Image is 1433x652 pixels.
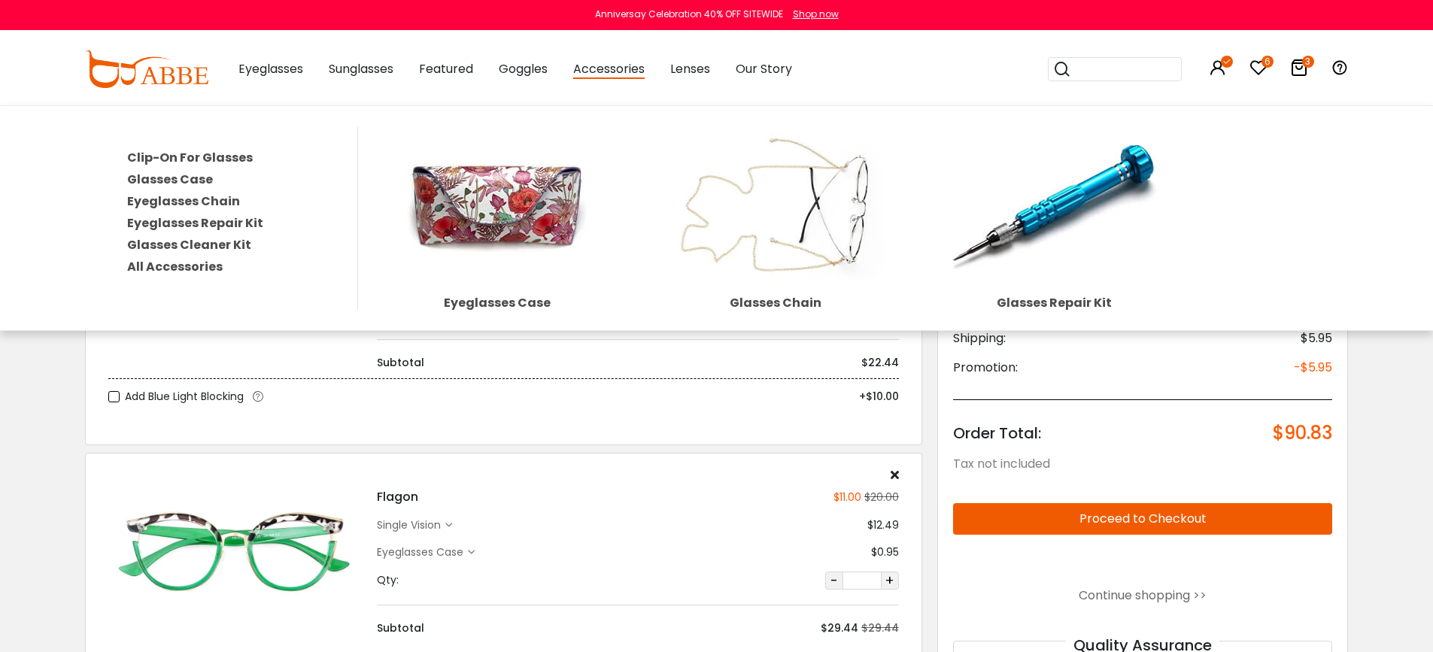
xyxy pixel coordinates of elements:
[377,488,418,506] h4: Flagon
[1273,423,1332,444] span: $90.83
[881,572,899,590] button: +
[1261,56,1274,68] i: 6
[1290,62,1308,79] a: 3
[499,60,548,77] span: Goggles
[366,127,629,285] img: Eyeglasses Case
[595,8,783,21] div: Anniversay Celebration 40% OFF SITEWIDE
[953,359,1018,377] span: Promotion:
[922,127,1186,285] img: Glasses Repair Kit
[867,517,899,533] div: $12.49
[953,329,1006,347] span: Shipping:
[1079,587,1207,604] a: Continue shopping >>
[736,60,792,77] span: Our Story
[644,297,907,309] div: Glasses Chain
[127,236,251,253] a: Glasses Cleaner Kit
[833,490,861,505] div: $11.00
[953,423,1041,444] span: Order Total:
[871,544,899,560] div: $0.95
[785,8,839,20] a: Shop now
[377,544,468,560] div: Eyeglasses Case
[125,387,244,406] span: Add Blue Light Blocking
[127,193,240,210] a: Eyeglasses Chain
[859,389,899,404] span: +$10.00
[127,149,253,166] a: Clip-On For Glasses
[1302,56,1314,68] i: 3
[861,355,899,371] div: $22.44
[127,171,213,188] a: Glasses Case
[329,60,393,77] span: Sunglasses
[825,572,843,590] button: -
[793,8,839,21] div: Shop now
[922,297,1186,309] div: Glasses Repair Kit
[238,60,303,77] span: Eyeglasses
[127,214,263,232] a: Eyeglasses Repair Kit
[670,60,710,77] span: Lenses
[377,355,424,371] div: Subtotal
[573,60,645,79] span: Accessories
[377,572,399,588] div: Qty:
[85,50,208,88] img: abbeglasses.com
[377,620,424,636] div: Subtotal
[861,620,899,636] div: $29.44
[1294,359,1332,377] span: -$5.95
[419,60,473,77] span: Featured
[366,297,629,309] div: Eyeglasses Case
[953,503,1333,535] button: Proceed to Checkout
[1301,329,1332,347] span: $5.95
[821,620,858,636] div: $29.44
[1249,62,1268,79] a: 6
[861,490,899,505] div: $20.00
[644,127,907,285] img: Glasses Chain
[922,196,1186,309] a: Glasses Repair Kit
[108,489,362,616] img: Flagon
[366,196,629,309] a: Eyeglasses Case
[377,517,445,533] div: single vision
[127,258,223,275] a: All Accessories
[953,455,1333,473] div: Tax not included
[644,196,907,309] a: Glasses Chain
[953,547,1333,574] iframe: PayPal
